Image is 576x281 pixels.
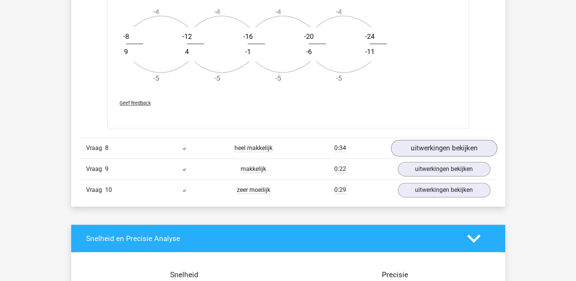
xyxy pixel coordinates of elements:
text: -1 [245,48,251,56]
a: uitwerkingen bekijken [391,140,497,156]
a: uitwerkingen bekijken [398,183,490,197]
text: -24 [365,32,374,40]
a: uitwerkingen bekijken [398,162,490,176]
text: -4 [336,8,341,16]
span: 10 [105,186,112,193]
span: Vraag [86,144,105,153]
text: 4 [185,48,189,56]
span: Geef feedback [120,100,151,106]
text: -16 [243,32,252,40]
span: zeer moeilijk [237,186,270,194]
span: Vraag [86,185,105,195]
text: -11 [365,48,374,56]
text: -20 [304,32,313,40]
h4: Snelheid en Precisie Analyse [86,234,456,243]
span: 0:29 [334,186,346,194]
text: -4 [153,8,159,16]
span: makkelijk [241,165,266,173]
text: -5 [275,74,281,82]
span: 8 [105,144,108,152]
text: -5 [153,74,159,82]
span: Vraag [86,164,105,174]
text: -5 [336,74,341,82]
text: -5 [214,74,220,82]
text: -4 [214,8,220,16]
text: 9 [124,48,128,56]
text: -6 [306,48,311,56]
span: 0:34 [334,144,346,152]
text: -8 [123,32,129,40]
span: 0:22 [334,165,346,173]
h4: Precisie [297,270,493,279]
text: -4 [275,8,281,16]
span: heel makkelijk [235,144,273,152]
span: 9 [105,165,108,172]
h4: Snelheid [86,270,282,279]
text: -12 [182,32,191,40]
